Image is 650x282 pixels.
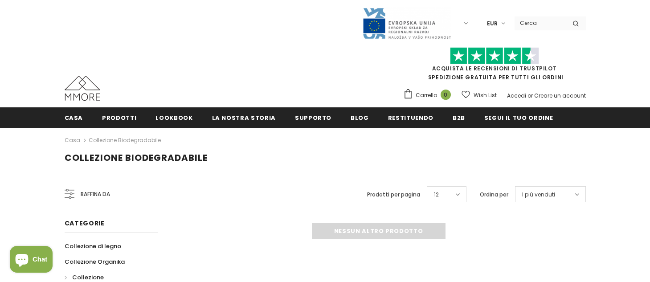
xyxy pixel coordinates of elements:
span: Wish List [474,91,497,100]
a: Accedi [507,92,526,99]
span: 0 [441,90,451,100]
span: SPEDIZIONE GRATUITA PER TUTTI GLI ORDINI [403,51,586,81]
a: Collezione biodegradabile [89,136,161,144]
span: La nostra storia [212,114,276,122]
a: Prodotti [102,107,136,127]
span: Restituendo [388,114,433,122]
span: Casa [65,114,83,122]
span: Blog [351,114,369,122]
span: Collezione biodegradabile [65,151,208,164]
a: Collezione di legno [65,238,121,254]
a: Lookbook [155,107,192,127]
inbox-online-store-chat: Shopify online store chat [7,246,55,275]
label: Ordina per [480,190,508,199]
span: Collezione di legno [65,242,121,250]
span: or [527,92,533,99]
a: Creare un account [534,92,586,99]
span: Raffina da [81,189,110,199]
a: La nostra storia [212,107,276,127]
a: Wish List [462,87,497,103]
a: B2B [453,107,465,127]
span: Segui il tuo ordine [484,114,553,122]
span: Collezione Organika [65,257,125,266]
span: B2B [453,114,465,122]
label: Prodotti per pagina [367,190,420,199]
a: Javni Razpis [362,19,451,27]
span: I più venduti [522,190,555,199]
img: Javni Razpis [362,7,451,40]
span: EUR [487,19,498,28]
a: Segui il tuo ordine [484,107,553,127]
a: supporto [295,107,331,127]
a: Acquista le recensioni di TrustPilot [432,65,557,72]
img: Casi MMORE [65,76,100,101]
a: Carrello 0 [403,89,455,102]
input: Search Site [515,16,566,29]
a: Casa [65,107,83,127]
span: Carrello [416,91,437,100]
span: Categorie [65,219,105,228]
span: 12 [434,190,439,199]
a: Blog [351,107,369,127]
a: Restituendo [388,107,433,127]
a: Casa [65,135,80,146]
span: supporto [295,114,331,122]
a: Collezione Organika [65,254,125,270]
span: Prodotti [102,114,136,122]
span: Lookbook [155,114,192,122]
img: Fidati di Pilot Stars [450,47,539,65]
